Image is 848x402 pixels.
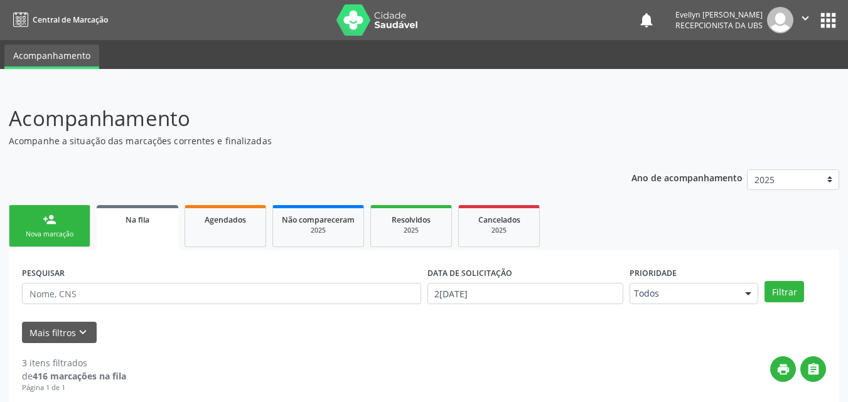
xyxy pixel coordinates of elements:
button:  [793,7,817,33]
span: Não compareceram [282,214,355,225]
i:  [798,11,812,25]
div: de [22,369,126,383]
span: Todos [634,287,733,300]
p: Acompanhe a situação das marcações correntes e finalizadas [9,134,590,147]
button: apps [817,9,839,31]
p: Ano de acompanhamento [631,169,743,185]
button:  [800,356,826,382]
label: DATA DE SOLICITAÇÃO [427,263,512,283]
label: PESQUISAR [22,263,65,283]
button: Mais filtroskeyboard_arrow_down [22,322,97,344]
span: Resolvidos [392,214,431,225]
span: Recepcionista da UBS [675,20,763,31]
span: Central de Marcação [33,14,108,25]
div: Nova marcação [18,230,81,239]
div: Página 1 de 1 [22,383,126,393]
div: 2025 [468,226,530,235]
img: img [767,7,793,33]
div: 3 itens filtrados [22,356,126,369]
input: Nome, CNS [22,283,421,304]
div: 2025 [380,226,443,235]
span: Cancelados [478,214,520,225]
i:  [807,362,820,376]
span: Na fila [126,214,149,225]
a: Acompanhamento [4,45,99,69]
label: Prioridade [630,263,677,283]
i: keyboard_arrow_down [76,325,90,339]
button: notifications [638,11,655,29]
div: 2025 [282,226,355,235]
p: Acompanhamento [9,103,590,134]
span: Agendados [205,214,246,225]
button: Filtrar [765,281,804,302]
input: Selecione um intervalo [427,283,624,304]
div: Evellyn [PERSON_NAME] [675,9,763,20]
div: person_add [43,213,56,226]
button: print [770,356,796,382]
strong: 416 marcações na fila [33,370,126,382]
i: print [776,362,790,376]
a: Central de Marcação [9,9,108,30]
